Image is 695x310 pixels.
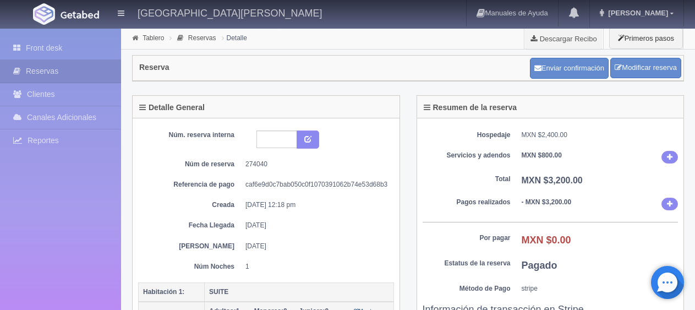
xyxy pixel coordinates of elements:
[245,160,386,169] dd: 274040
[423,233,511,243] dt: Por pagar
[139,104,205,112] h4: Detalle General
[205,282,394,302] th: SUITE
[522,260,557,271] b: Pagado
[245,262,386,271] dd: 1
[423,151,511,160] dt: Servicios y adendos
[245,200,386,210] dd: [DATE] 12:18 pm
[245,221,386,230] dd: [DATE]
[423,259,511,268] dt: Estatus de la reserva
[146,130,234,140] dt: Núm. reserva interna
[423,198,511,207] dt: Pagos realizados
[146,242,234,251] dt: [PERSON_NAME]
[143,288,184,296] b: Habitación 1:
[139,63,169,72] h4: Reserva
[33,3,55,25] img: Getabed
[219,32,250,43] li: Detalle
[522,176,583,185] b: MXN $3,200.00
[146,262,234,271] dt: Núm Noches
[524,28,603,50] a: Descargar Recibo
[61,10,99,19] img: Getabed
[522,284,678,293] dd: stripe
[245,180,386,189] dd: caf6e9d0c7bab050c0f1070391062b74e53d68b3
[146,180,234,189] dt: Referencia de pago
[522,130,678,140] dd: MXN $2,400.00
[138,6,322,19] h4: [GEOGRAPHIC_DATA][PERSON_NAME]
[143,34,164,42] a: Tablero
[245,242,386,251] dd: [DATE]
[423,284,511,293] dt: Método de Pago
[423,130,511,140] dt: Hospedaje
[424,104,517,112] h4: Resumen de la reserva
[522,198,572,206] b: - MXN $3,200.00
[188,34,216,42] a: Reservas
[522,235,571,246] b: MXN $0.00
[146,160,234,169] dt: Núm de reserva
[610,58,681,78] a: Modificar reserva
[522,151,562,159] b: MXN $800.00
[146,221,234,230] dt: Fecha Llegada
[605,9,668,17] span: [PERSON_NAME]
[609,28,683,49] button: Primeros pasos
[423,175,511,184] dt: Total
[146,200,234,210] dt: Creada
[530,58,609,79] button: Enviar confirmación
